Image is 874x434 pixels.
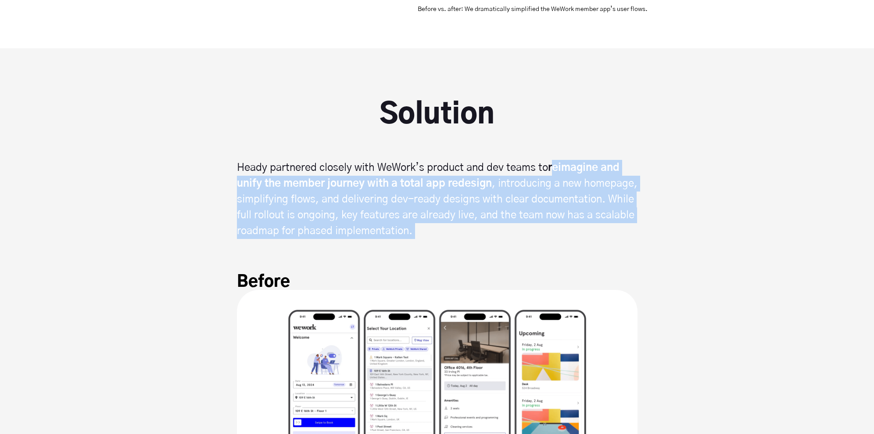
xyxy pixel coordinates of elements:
h3: Before [237,274,638,290]
p: Heady partnered closely with WeWork’s product and dev teams to , introducing a new homepage, simp... [237,160,638,239]
h2: Solution [237,101,638,129]
strong: a total app redesign [391,178,492,189]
